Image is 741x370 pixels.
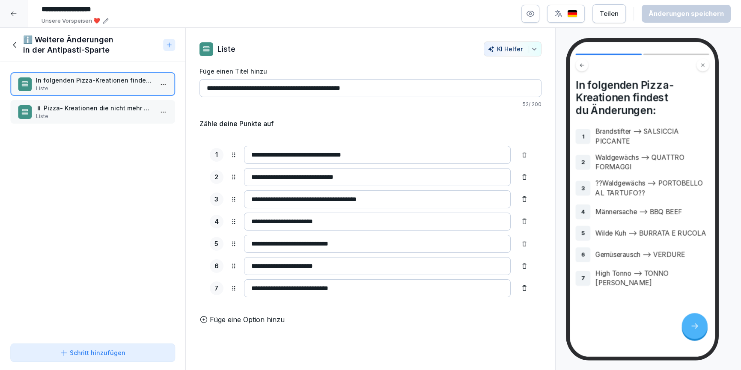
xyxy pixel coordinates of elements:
[595,153,709,172] p: Waldgewächs --> QUATTRO FORMAGGI
[42,17,100,25] p: Unsere Vorspeisen ❤️
[592,4,626,23] button: Teilen
[595,178,709,198] p: ??Waldgewächs --> PORTOBELLO AL TARTUFO??
[60,348,125,357] div: Schritt hinzufügen
[214,261,219,271] p: 6
[23,35,160,55] h1: ℹ️ Weitere Änderungen in der Antipasti-Sparte
[576,79,709,116] h4: In folgenden Pizza-Kreationen findest du Änderungen:
[567,10,577,18] img: de.svg
[581,251,585,259] p: 6
[36,104,153,112] p: ⏸ Pizza- Kreationen die nicht mehr auf Aposto Speisekarte sind 👇
[595,127,709,146] p: Brandstifter --> SALSICCIA PICCANTE
[582,132,584,140] p: 1
[10,343,175,362] button: Schritt hinzufügen
[581,229,585,237] p: 5
[595,207,709,216] p: Männersache --> BBQ BEEF
[214,172,218,182] p: 2
[595,269,709,288] p: High Tonno --> TONNO [PERSON_NAME]
[649,9,724,18] div: Änderungen speichern
[10,72,175,96] div: In folgenden Pizza-Kreationen findest du Änderungen:Liste
[488,45,538,53] div: KI Helfer
[210,314,285,325] p: Füge eine Option hinzu
[484,41,542,56] button: KI Helfer
[581,158,585,166] p: 2
[214,195,218,204] p: 3
[215,150,218,160] p: 1
[36,85,153,92] p: Liste
[217,43,235,55] p: Liste
[595,250,709,259] p: Gemüserausch --> VERDURE
[199,118,274,129] h5: Zähle deine Punkte auf
[199,101,542,108] p: 52 / 200
[36,76,153,85] p: In folgenden Pizza-Kreationen findest du Änderungen:
[581,207,585,216] p: 4
[199,67,542,76] label: Füge einen Titel hinzu
[214,284,218,293] p: 7
[600,9,619,18] div: Teilen
[595,228,709,238] p: Wilde Kuh --> BURRATA E RUCOLA
[10,100,175,124] div: ⏸ Pizza- Kreationen die nicht mehr auf Aposto Speisekarte sind 👇Liste
[214,239,218,249] p: 5
[36,112,153,120] p: Liste
[214,217,219,227] p: 4
[581,184,585,192] p: 3
[581,274,585,282] p: 7
[642,5,731,23] button: Änderungen speichern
